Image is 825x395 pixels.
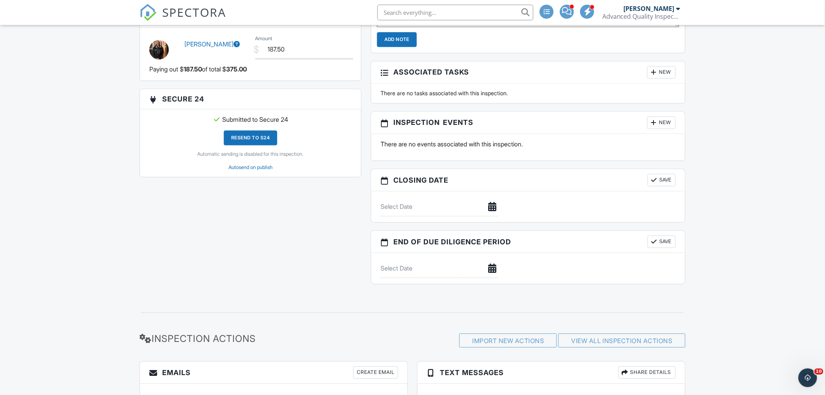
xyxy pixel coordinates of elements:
[798,368,817,387] iframe: Intercom live chat
[140,89,361,109] h3: Secure 24
[226,65,247,73] span: 375.00
[814,368,823,375] span: 10
[381,197,498,216] input: Select Date
[602,12,680,20] div: Advanced Quality Inspections LLC
[377,32,417,47] input: Add Note
[647,66,676,78] div: New
[376,89,680,97] div: There are no tasks associated with this inspection.
[648,174,676,186] button: Save
[254,43,260,56] div: $
[381,259,498,278] input: Select Date
[393,117,440,128] span: Inspection
[255,35,273,42] label: Amount
[418,361,685,384] h3: Text Messages
[149,65,184,73] span: Paying out $
[443,117,473,128] span: Events
[647,116,676,129] div: New
[648,235,676,248] button: Save
[393,175,448,185] span: Closing date
[162,4,226,20] span: SPECTORA
[224,130,278,145] div: Resend to S24
[140,4,157,21] img: The Best Home Inspection Software - Spectora
[393,67,469,77] span: Associated Tasks
[185,40,240,48] a: [PERSON_NAME]
[202,65,226,73] span: of total $
[393,237,511,247] span: End of Due Diligence Period
[353,366,398,379] div: Create Email
[140,361,407,384] h3: Emails
[145,115,356,124] div: Submitted to Secure 24
[198,151,304,157] a: Automatic sending is disabled for this inspection.
[618,366,676,379] div: Share Details
[571,337,673,345] a: View All Inspection Actions
[184,65,202,73] span: 187.50
[228,164,273,170] a: Autosend on publish
[377,5,533,20] input: Search everything...
[149,40,169,59] img: dsc_5995.jpg
[224,130,278,151] a: Resend to S24
[624,5,675,12] div: [PERSON_NAME]
[140,333,315,344] h3: Inspection Actions
[459,333,557,347] div: Import New Actions
[140,11,226,27] a: SPECTORA
[381,140,676,148] p: There are no events associated with this inspection.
